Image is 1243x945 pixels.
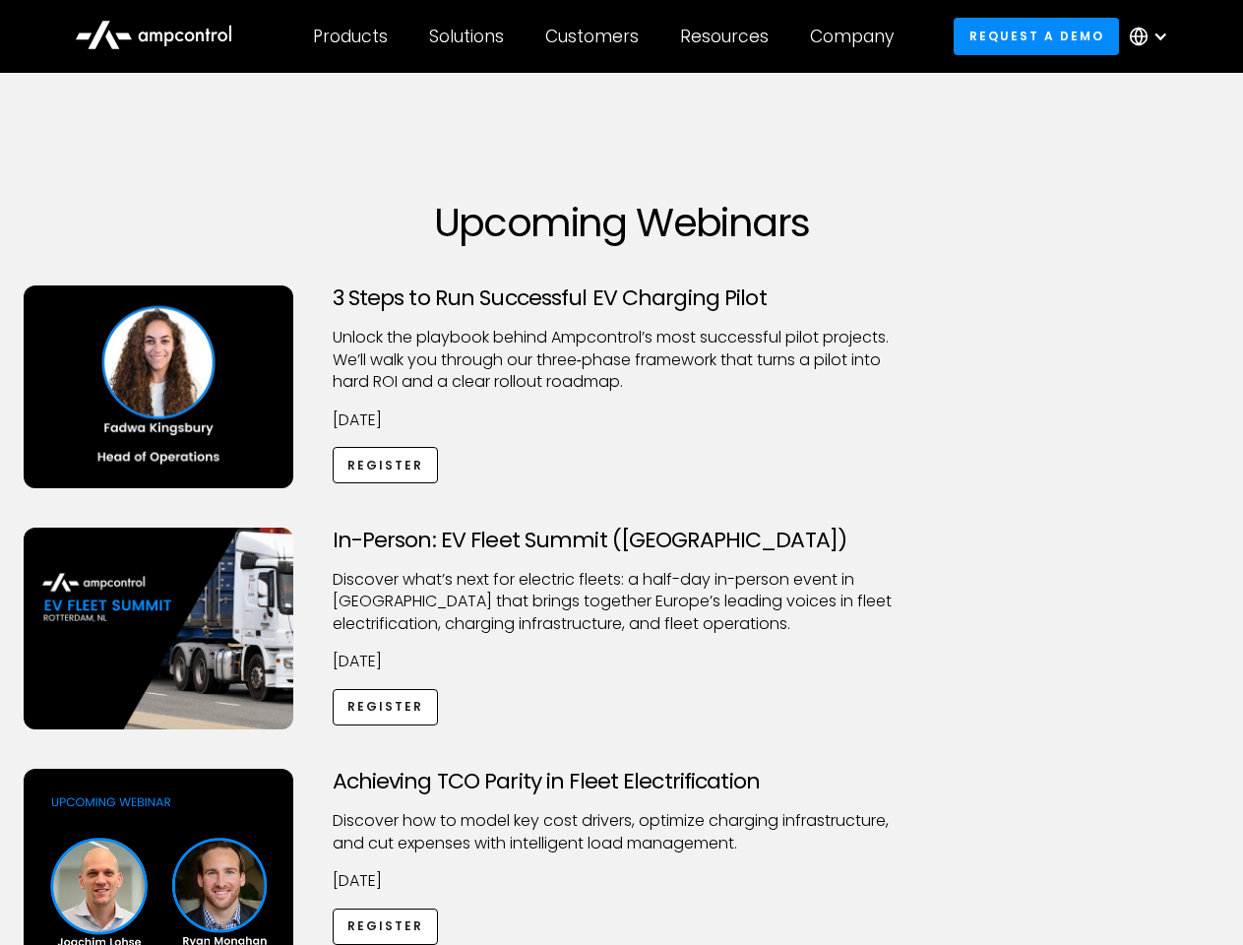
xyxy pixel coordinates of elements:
div: Products [313,26,388,47]
div: Resources [680,26,769,47]
div: Solutions [429,26,504,47]
div: Company [810,26,894,47]
a: Register [333,909,439,945]
p: Discover how to model key cost drivers, optimize charging infrastructure, and cut expenses with i... [333,810,911,854]
h1: Upcoming Webinars [24,199,1220,246]
p: Unlock the playbook behind Ampcontrol’s most successful pilot projects. We’ll walk you through ou... [333,327,911,393]
h3: In-Person: EV Fleet Summit ([GEOGRAPHIC_DATA]) [333,528,911,553]
a: Register [333,689,439,725]
p: [DATE] [333,409,911,431]
p: [DATE] [333,651,911,672]
p: ​Discover what’s next for electric fleets: a half-day in-person event in [GEOGRAPHIC_DATA] that b... [333,569,911,635]
h3: Achieving TCO Parity in Fleet Electrification [333,769,911,794]
div: Customers [545,26,639,47]
a: Request a demo [954,18,1119,54]
a: Register [333,447,439,483]
h3: 3 Steps to Run Successful EV Charging Pilot [333,285,911,311]
p: [DATE] [333,870,911,892]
